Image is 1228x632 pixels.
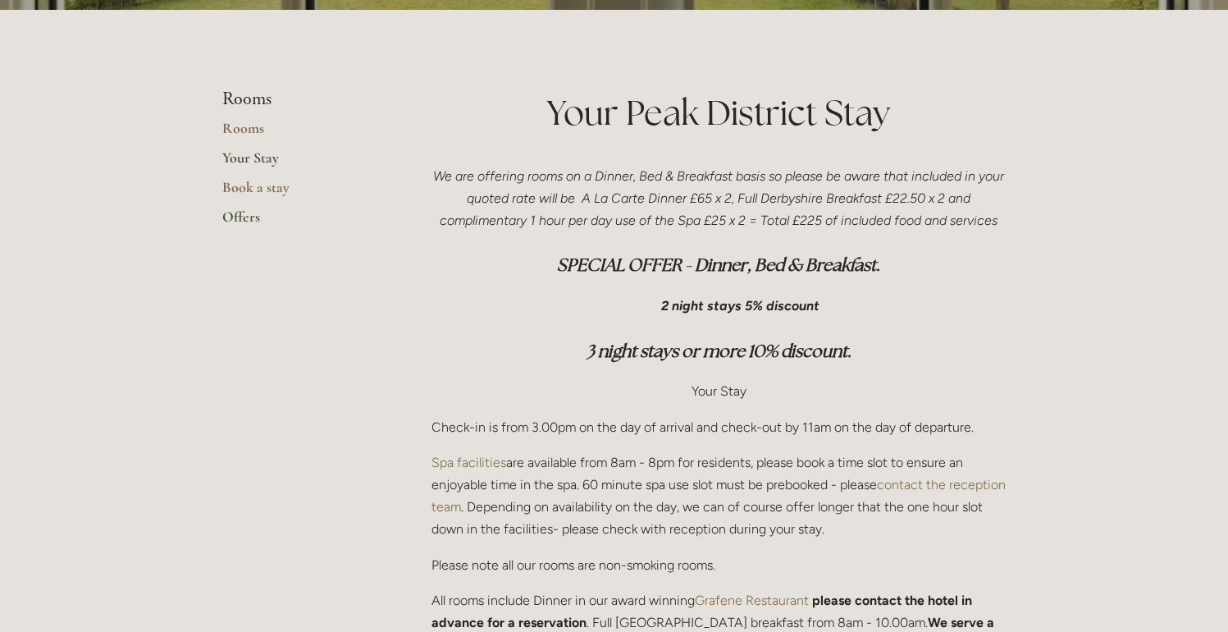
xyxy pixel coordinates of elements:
p: Please note all our rooms are non-smoking rooms. [431,554,1007,576]
a: Spa facilities [431,455,506,470]
h1: Your Peak District Stay [431,89,1007,137]
em: SPECIAL OFFER - Dinner, Bed & Breakfast. [557,254,880,276]
a: Offers [222,208,379,237]
li: Rooms [222,89,379,110]
p: Your Stay [431,380,1007,402]
a: Grafene Restaurant [695,593,809,608]
p: Check-in is from 3.00pm on the day of arrival and check-out by 11am on the day of departure. [431,416,1007,438]
a: Rooms [222,119,379,149]
a: Book a stay [222,178,379,208]
p: are available from 8am - 8pm for residents, please book a time slot to ensure an enjoyable time i... [431,451,1007,541]
em: 2 night stays 5% discount [661,298,819,314]
em: 3 night stays or more 10% discount. [587,340,851,362]
a: Your Stay [222,149,379,178]
em: We are offering rooms on a Dinner, Bed & Breakfast basis so please be aware that included in your... [433,168,1007,228]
